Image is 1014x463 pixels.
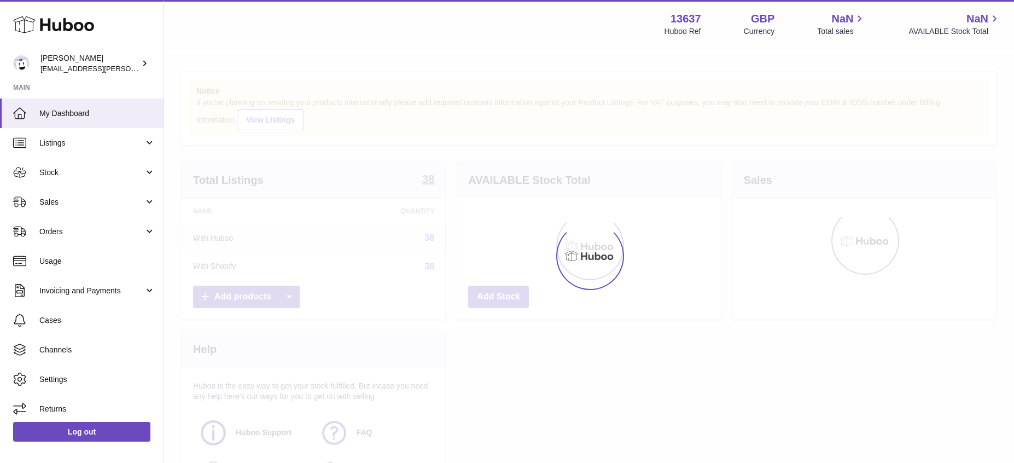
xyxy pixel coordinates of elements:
[39,167,144,178] span: Stock
[13,422,150,442] a: Log out
[13,55,30,72] img: jonny@ledda.co
[39,197,144,207] span: Sales
[744,26,775,37] div: Currency
[39,315,155,326] span: Cases
[817,11,866,37] a: NaN Total sales
[39,108,155,119] span: My Dashboard
[40,64,219,73] span: [EMAIL_ADDRESS][PERSON_NAME][DOMAIN_NAME]
[671,11,701,26] strong: 13637
[39,227,144,237] span: Orders
[908,26,1001,37] span: AVAILABLE Stock Total
[39,256,155,267] span: Usage
[908,11,1001,37] a: NaN AVAILABLE Stock Total
[665,26,701,37] div: Huboo Ref
[39,345,155,355] span: Channels
[39,404,155,414] span: Returns
[39,138,144,148] span: Listings
[39,374,155,385] span: Settings
[751,11,774,26] strong: GBP
[817,26,866,37] span: Total sales
[831,11,853,26] span: NaN
[40,53,139,74] div: [PERSON_NAME]
[39,286,144,296] span: Invoicing and Payments
[966,11,988,26] span: NaN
